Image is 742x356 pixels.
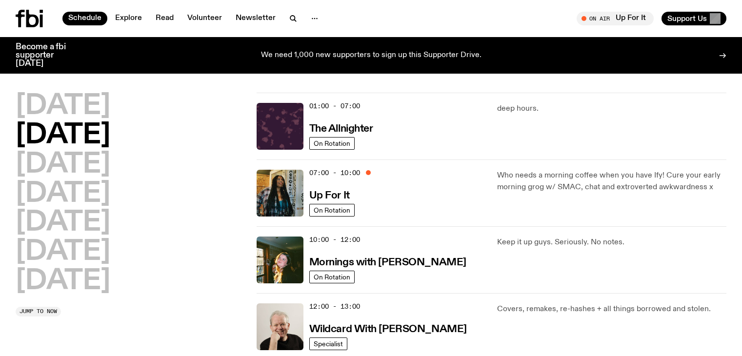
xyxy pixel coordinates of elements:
span: 12:00 - 13:00 [309,302,360,311]
p: Covers, remakes, re-hashes + all things borrowed and stolen. [497,303,726,315]
a: Mornings with [PERSON_NAME] [309,256,466,268]
a: On Rotation [309,204,355,217]
button: [DATE] [16,238,110,266]
a: Specialist [309,337,347,350]
button: [DATE] [16,122,110,149]
p: deep hours. [497,103,726,115]
span: On Rotation [314,206,350,214]
button: [DATE] [16,268,110,295]
span: 10:00 - 12:00 [309,235,360,244]
a: Wildcard With [PERSON_NAME] [309,322,467,335]
a: Newsletter [230,12,281,25]
img: Ify - a Brown Skin girl with black braided twists, looking up to the side with her tongue stickin... [257,170,303,217]
span: On Rotation [314,273,350,280]
span: 01:00 - 07:00 [309,101,360,111]
button: Support Us [662,12,726,25]
h3: Up For It [309,191,350,201]
p: We need 1,000 new supporters to sign up this Supporter Drive. [261,51,481,60]
a: Up For It [309,189,350,201]
span: On Rotation [314,139,350,147]
p: Who needs a morning coffee when you have Ify! Cure your early morning grog w/ SMAC, chat and extr... [497,170,726,193]
a: The Allnighter [309,122,373,134]
a: On Rotation [309,271,355,283]
button: [DATE] [16,93,110,120]
h3: The Allnighter [309,124,373,134]
span: Specialist [314,340,343,347]
button: Jump to now [16,307,61,316]
span: Jump to now [20,309,57,314]
a: On Rotation [309,137,355,150]
img: Freya smiles coyly as she poses for the image. [257,237,303,283]
button: [DATE] [16,180,110,208]
button: On AirUp For It [577,12,654,25]
h3: Mornings with [PERSON_NAME] [309,257,466,268]
button: [DATE] [16,151,110,178]
button: [DATE] [16,209,110,237]
p: Keep it up guys. Seriously. No notes. [497,237,726,248]
img: Stuart is smiling charmingly, wearing a black t-shirt against a stark white background. [257,303,303,350]
a: Explore [109,12,148,25]
a: Volunteer [181,12,228,25]
a: Read [150,12,180,25]
span: 07:00 - 10:00 [309,168,360,178]
span: Support Us [667,14,707,23]
h3: Become a fbi supporter [DATE] [16,43,78,68]
h3: Wildcard With [PERSON_NAME] [309,324,467,335]
a: Schedule [62,12,107,25]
